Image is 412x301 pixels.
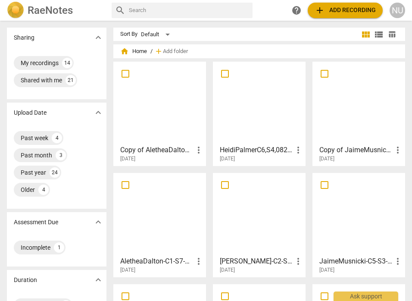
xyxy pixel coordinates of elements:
h3: HeidiPalmerC6,S4,082525,video [220,145,293,155]
span: [DATE] [120,267,135,274]
button: Show more [92,273,105,286]
h3: Copy of AletheaDalton-C1-S7-2Feb25-video [120,145,194,155]
div: 14 [62,58,72,68]
a: Help [289,3,304,18]
h3: Copy of JaimeMusnicki-C5-S3-14AUG25 video [319,145,393,155]
span: [DATE] [319,267,334,274]
p: Assessment Due [14,218,58,227]
a: HeidiPalmerC6,S4,082525,video[DATE] [216,65,303,162]
button: Show more [92,31,105,44]
span: / [150,48,153,55]
span: search [115,5,125,16]
div: Past year [21,168,46,177]
span: expand_more [93,32,103,43]
span: add [315,5,325,16]
button: Tile view [359,28,372,41]
button: List view [372,28,385,41]
span: more_vert [293,256,303,267]
span: [DATE] [220,267,235,274]
div: Shared with me [21,76,62,85]
span: [DATE] [319,155,334,163]
span: expand_more [93,107,103,118]
div: Ask support [334,292,398,301]
span: home [120,47,129,56]
h3: AletheaDalton-C1-S7-2Feb25-video [120,256,194,267]
span: Home [120,47,147,56]
span: Add recording [315,5,376,16]
span: [DATE] [220,155,235,163]
span: [DATE] [120,155,135,163]
button: NU [390,3,405,18]
a: [PERSON_NAME]-C2-S12-8252025[DATE] [216,176,303,273]
div: 21 [66,75,76,85]
p: Upload Date [14,108,47,117]
span: view_module [361,29,371,40]
div: Older [21,185,35,194]
p: Sharing [14,33,34,42]
span: more_vert [194,145,204,155]
a: AletheaDalton-C1-S7-2Feb25-video[DATE] [116,176,203,273]
div: 24 [50,167,60,178]
span: add [154,47,163,56]
div: Sort By [120,31,137,38]
span: more_vert [293,145,303,155]
span: help [291,5,302,16]
div: My recordings [21,59,59,67]
h2: RaeNotes [28,4,73,16]
span: expand_more [93,217,103,227]
div: Past month [21,151,52,160]
h3: JaimeMusnicki-C5-S3-14AUG25 video [319,256,393,267]
div: Default [141,28,173,41]
a: LogoRaeNotes [7,2,105,19]
span: more_vert [393,256,403,267]
span: expand_more [93,275,103,285]
span: more_vert [393,145,403,155]
div: Past week [21,134,48,142]
button: Show more [92,106,105,119]
span: table_chart [388,30,396,38]
div: Incomplete [21,243,50,252]
div: 1 [54,242,64,253]
a: Copy of JaimeMusnicki-C5-S3-14AUG25 video[DATE] [315,65,402,162]
span: Add folder [163,48,188,55]
input: Search [129,3,249,17]
img: Logo [7,2,24,19]
h3: ElizaBeth-C2-S12-8252025 [220,256,293,267]
span: view_list [374,29,384,40]
span: more_vert [194,256,204,267]
div: 4 [52,133,62,143]
a: JaimeMusnicki-C5-S3-14AUG25 video[DATE] [315,176,402,273]
div: 3 [56,150,66,160]
p: Duration [14,276,37,285]
div: 4 [38,185,49,195]
button: Table view [385,28,398,41]
button: Upload [308,3,383,18]
a: Copy of AletheaDalton-C1-S7-2Feb25-video[DATE] [116,65,203,162]
button: Show more [92,216,105,229]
